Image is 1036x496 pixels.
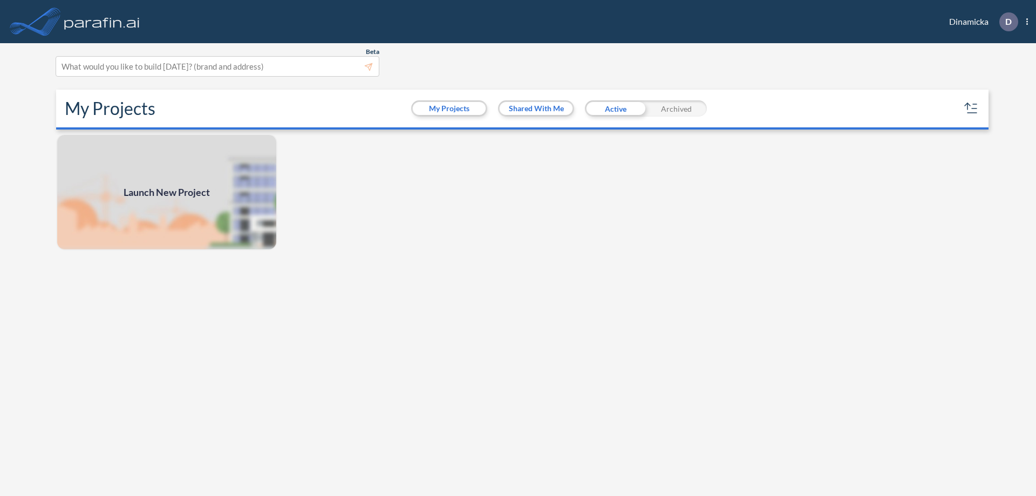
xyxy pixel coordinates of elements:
[65,98,155,119] h2: My Projects
[963,100,980,117] button: sort
[585,100,646,117] div: Active
[1005,17,1012,26] p: D
[500,102,572,115] button: Shared With Me
[933,12,1028,31] div: Dinamicka
[56,134,277,250] img: add
[413,102,486,115] button: My Projects
[646,100,707,117] div: Archived
[56,134,277,250] a: Launch New Project
[366,47,379,56] span: Beta
[124,185,210,200] span: Launch New Project
[62,11,142,32] img: logo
